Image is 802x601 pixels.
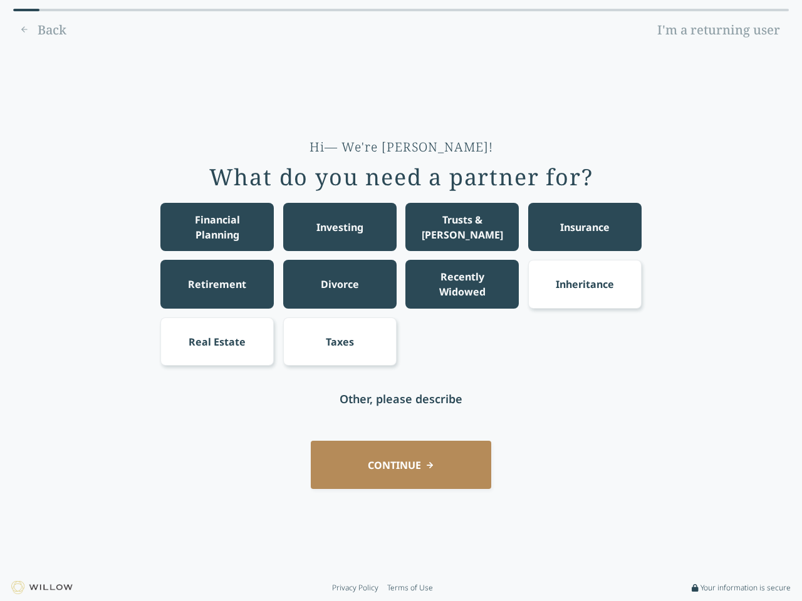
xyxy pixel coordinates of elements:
div: Retirement [188,277,246,292]
div: Hi— We're [PERSON_NAME]! [310,138,493,156]
div: Investing [316,220,363,235]
div: 0% complete [13,9,39,11]
div: Divorce [321,277,359,292]
span: Your information is secure [700,583,791,593]
a: Privacy Policy [332,583,378,593]
div: Insurance [560,220,610,235]
div: Trusts & [PERSON_NAME] [417,212,508,242]
div: Other, please describe [340,390,462,408]
div: Real Estate [189,334,246,349]
div: What do you need a partner for? [209,165,593,190]
button: CONTINUE [311,441,491,489]
a: I'm a returning user [648,20,789,40]
img: Willow logo [11,581,73,594]
a: Terms of Use [387,583,433,593]
div: Inheritance [556,277,614,292]
div: Financial Planning [172,212,263,242]
div: Taxes [326,334,354,349]
div: Recently Widowed [417,269,508,299]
